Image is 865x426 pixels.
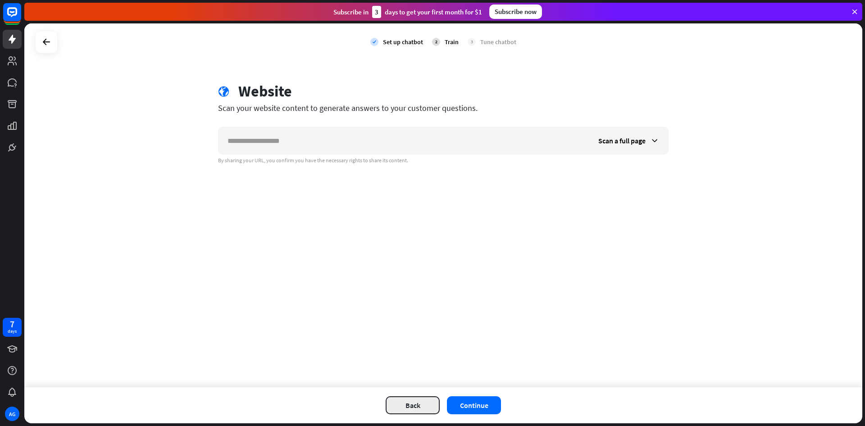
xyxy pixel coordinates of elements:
[8,328,17,334] div: days
[480,38,516,46] div: Tune chatbot
[445,38,459,46] div: Train
[386,396,440,414] button: Back
[372,6,381,18] div: 3
[238,82,292,101] div: Website
[7,4,34,31] button: Open LiveChat chat widget
[598,136,646,145] span: Scan a full page
[432,38,440,46] div: 2
[489,5,542,19] div: Subscribe now
[218,157,669,164] div: By sharing your URL, you confirm you have the necessary rights to share its content.
[383,38,423,46] div: Set up chatbot
[10,320,14,328] div: 7
[468,38,476,46] div: 3
[218,86,229,97] i: globe
[447,396,501,414] button: Continue
[333,6,482,18] div: Subscribe in days to get your first month for $1
[5,407,19,421] div: AG
[218,103,669,113] div: Scan your website content to generate answers to your customer questions.
[370,38,378,46] i: check
[3,318,22,337] a: 7 days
